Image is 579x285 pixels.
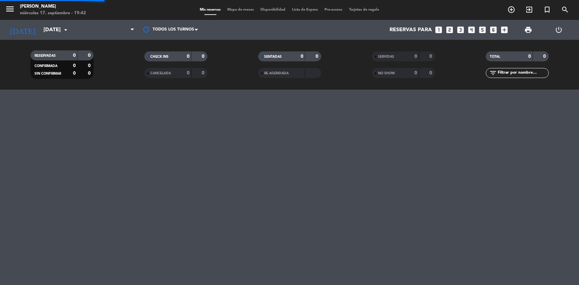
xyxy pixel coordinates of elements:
i: looks_3 [456,26,465,34]
span: TOTAL [490,55,500,58]
strong: 0 [187,71,189,75]
strong: 0 [202,54,206,59]
strong: 0 [528,54,531,59]
i: filter_list [489,69,497,77]
span: NO SHOW [378,72,395,75]
i: looks_6 [489,26,498,34]
span: print [524,26,532,34]
strong: 0 [429,54,433,59]
strong: 0 [73,63,76,68]
strong: 0 [414,54,417,59]
span: SENTADAS [264,55,282,58]
strong: 0 [88,63,92,68]
span: SIN CONFIRMAR [35,72,61,75]
span: Reservas para [390,27,432,33]
i: arrow_drop_down [62,26,70,34]
strong: 0 [88,71,92,76]
div: [PERSON_NAME] [20,3,86,10]
input: Filtrar por nombre... [497,69,548,77]
i: looks_5 [478,26,487,34]
i: turned_in_not [543,6,551,14]
i: looks_one [434,26,443,34]
span: CANCELADA [150,72,171,75]
i: looks_4 [467,26,476,34]
i: exit_to_app [525,6,533,14]
i: menu [5,4,15,14]
div: miércoles 17. septiembre - 19:42 [20,10,86,17]
strong: 0 [73,71,76,76]
span: RESERVADAS [35,54,56,57]
i: [DATE] [5,23,40,37]
strong: 0 [187,54,189,59]
span: Mapa de mesas [224,8,257,12]
i: power_settings_new [555,26,563,34]
button: menu [5,4,15,16]
strong: 0 [88,53,92,58]
strong: 0 [316,54,320,59]
strong: 0 [543,54,547,59]
i: looks_two [445,26,454,34]
i: add_box [500,26,509,34]
i: search [561,6,569,14]
strong: 0 [73,53,76,58]
div: LOG OUT [543,20,574,40]
strong: 0 [429,71,433,75]
span: SERVIDAS [378,55,394,58]
strong: 0 [414,71,417,75]
span: Lista de Espera [289,8,321,12]
strong: 0 [301,54,303,59]
span: CONFIRMADA [35,64,57,68]
span: RE AGENDADA [264,72,289,75]
span: Tarjetas de regalo [346,8,383,12]
span: Disponibilidad [257,8,289,12]
span: CHECK INS [150,55,169,58]
strong: 0 [202,71,206,75]
span: Mis reservas [196,8,224,12]
span: Pre-acceso [321,8,346,12]
i: add_circle_outline [507,6,515,14]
